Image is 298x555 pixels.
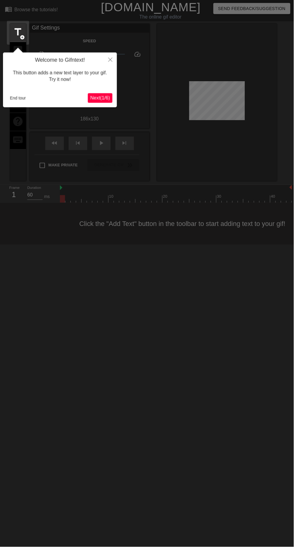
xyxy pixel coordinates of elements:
button: Close [105,53,119,67]
div: This button adds a new text layer to your gif. Try it now! [8,64,114,90]
button: Next [89,95,114,104]
h4: Welcome to Gifntext! [8,58,114,64]
span: Next ( 1 / 6 ) [92,97,112,102]
button: End tour [8,95,29,104]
